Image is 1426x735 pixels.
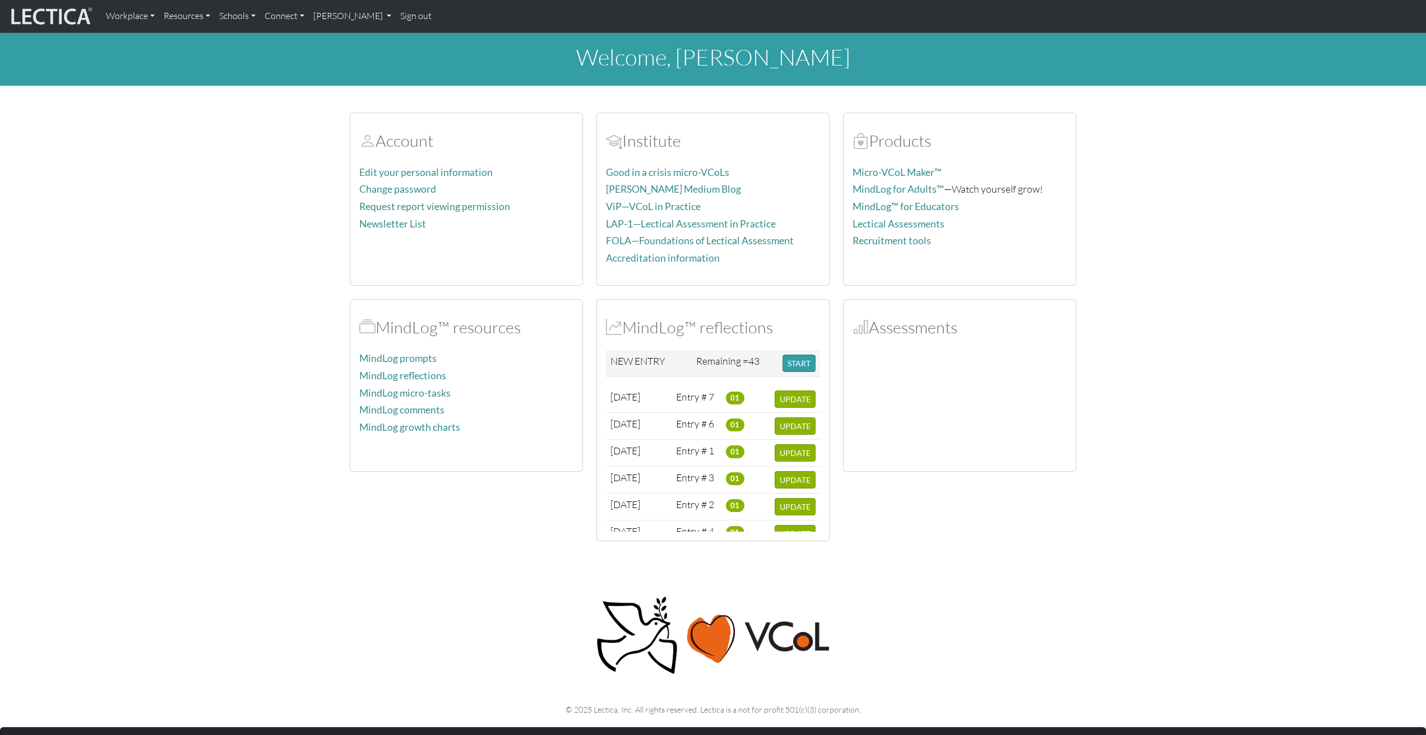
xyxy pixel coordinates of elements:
[726,499,744,511] span: 01
[672,494,721,520] td: Entry # 2
[726,526,744,538] span: 01
[606,252,720,264] a: Accreditation information
[359,317,376,337] span: MindLog™ resources
[350,703,1076,716] p: © 2025 Lectica, Inc. All rights reserved. Lectica is a not for profit 501(c)(3) corporation.
[606,131,622,151] span: Account
[853,131,1067,151] h2: Products
[396,4,436,28] a: Sign out
[359,201,510,212] a: Request report viewing permission
[780,502,811,511] span: UPDATE
[853,131,869,151] span: Products
[853,318,1067,337] h2: Assessments
[780,421,811,431] span: UPDATE
[853,181,1067,197] p: —Watch yourself grow!
[359,387,451,399] a: MindLog micro-tasks
[359,318,573,337] h2: MindLog™ resources
[260,4,309,28] a: Connect
[610,471,640,483] span: [DATE]
[775,471,816,489] button: UPDATE
[606,183,741,195] a: [PERSON_NAME] Medium Blog
[359,352,437,364] a: MindLog prompts
[726,392,744,404] span: 01
[783,355,816,372] button: START
[672,467,721,494] td: Entry # 3
[853,235,931,246] a: Recruitment tools
[606,201,701,212] a: ViP—VCoL in Practice
[775,417,816,435] button: UPDATE
[853,183,944,195] a: MindLog for Adults™
[853,166,942,178] a: Micro-VCoL Maker™
[672,413,721,440] td: Entry # 6
[610,498,640,510] span: [DATE]
[309,4,396,28] a: [PERSON_NAME]
[853,201,959,212] a: MindLog™ for Educators
[606,131,820,151] h2: Institute
[593,595,833,676] img: Peace, love, VCoL
[610,417,640,430] span: [DATE]
[610,390,640,403] span: [DATE]
[359,218,426,230] a: Newsletter List
[853,317,869,337] span: Assessments
[606,166,729,178] a: Good in a crisis micro-VCoLs
[853,218,945,230] a: Lectical Assessments
[359,166,493,178] a: Edit your personal information
[606,318,820,337] h2: MindLog™ reflections
[359,131,376,151] span: Account
[359,183,436,195] a: Change password
[359,370,446,382] a: MindLog reflections
[775,525,816,542] button: UPDATE
[748,355,760,367] span: 43
[359,131,573,151] h2: Account
[606,235,794,246] a: FOLA—Foundations of Lectical Assessment
[610,444,640,457] span: [DATE]
[606,350,692,377] td: NEW ENTRY
[775,444,816,462] button: UPDATE
[780,448,811,458] span: UPDATE
[159,4,215,28] a: Resources
[672,520,721,547] td: Entry # 4
[606,317,622,337] span: MindLog
[672,386,721,413] td: Entry # 7
[780,394,811,404] span: UPDATE
[8,6,92,27] img: lecticalive
[359,404,445,416] a: MindLog comments
[672,440,721,467] td: Entry # 1
[726,445,744,458] span: 01
[775,498,816,515] button: UPDATE
[726,418,744,431] span: 01
[780,475,811,485] span: UPDATE
[775,390,816,408] button: UPDATE
[780,529,811,538] span: UPDATE
[610,525,640,537] span: [DATE]
[215,4,260,28] a: Schools
[606,218,776,230] a: LAP-1—Lectical Assessment in Practice
[692,350,778,377] td: Remaining =
[101,4,159,28] a: Workplace
[726,472,744,485] span: 01
[359,421,460,433] a: MindLog growth charts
